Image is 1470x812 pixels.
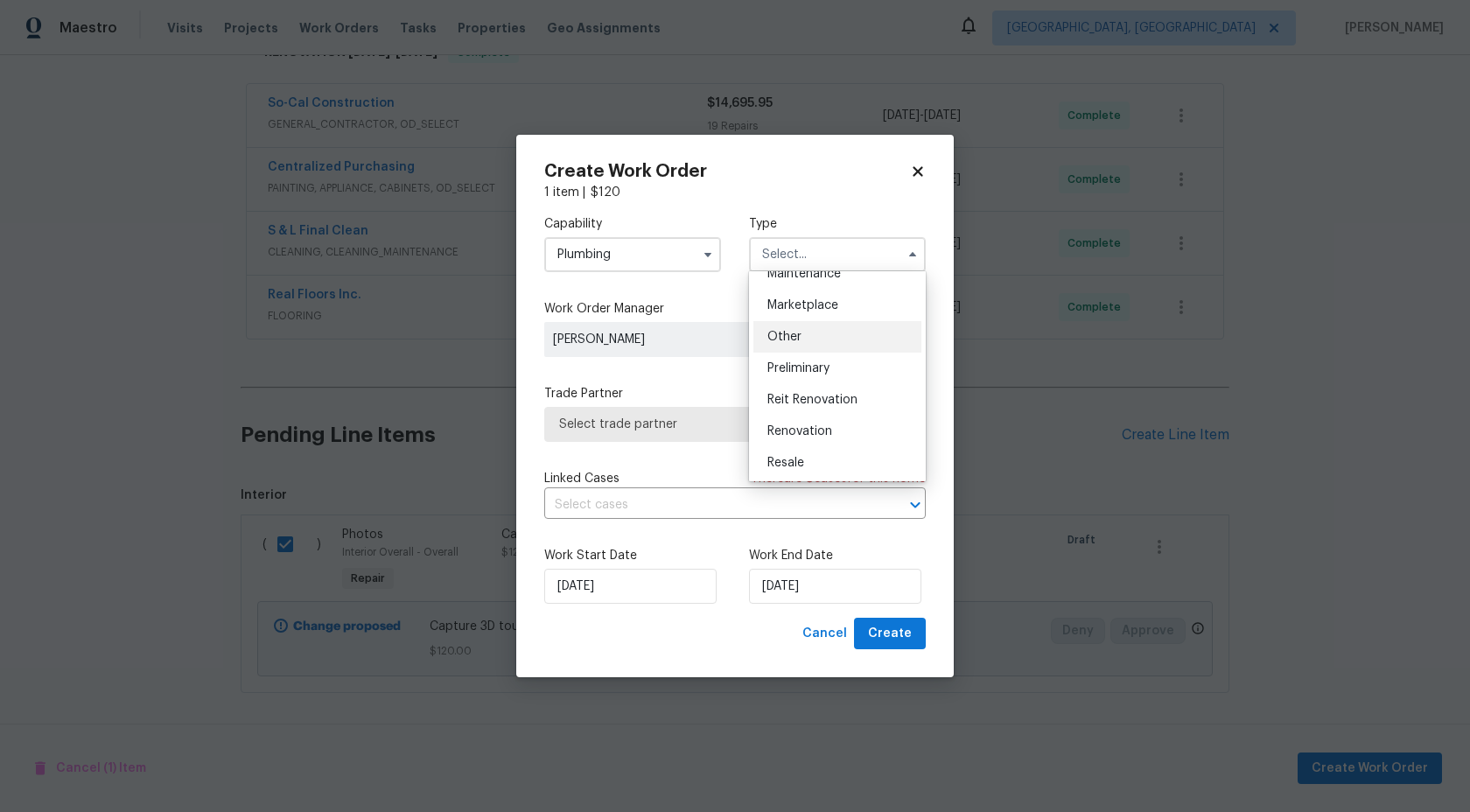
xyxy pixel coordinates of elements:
[767,457,804,469] span: Resale
[544,237,721,272] input: Select...
[806,472,814,485] span: 9
[767,394,857,406] span: Reit Renovation
[767,268,841,280] span: Maintenance
[544,215,721,233] label: Capability
[795,618,854,650] button: Cancel
[544,492,877,519] input: Select cases
[544,184,926,201] div: 1 item |
[749,569,921,604] input: M/D/YYYY
[767,299,838,311] span: Marketplace
[767,362,829,374] span: Preliminary
[868,623,912,645] span: Create
[544,300,926,318] label: Work Order Manager
[767,425,832,437] span: Renovation
[749,215,926,233] label: Type
[749,237,926,272] input: Select...
[544,547,721,564] label: Work Start Date
[544,385,926,402] label: Trade Partner
[902,244,923,265] button: Hide options
[553,331,805,348] span: [PERSON_NAME]
[544,163,910,180] h2: Create Work Order
[767,331,801,343] span: Other
[544,470,619,487] span: Linked Cases
[802,623,847,645] span: Cancel
[697,244,718,265] button: Show options
[544,569,717,604] input: M/D/YYYY
[903,493,927,517] button: Open
[749,547,926,564] label: Work End Date
[591,186,620,199] span: $ 120
[559,416,911,433] span: Select trade partner
[854,618,926,650] button: Create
